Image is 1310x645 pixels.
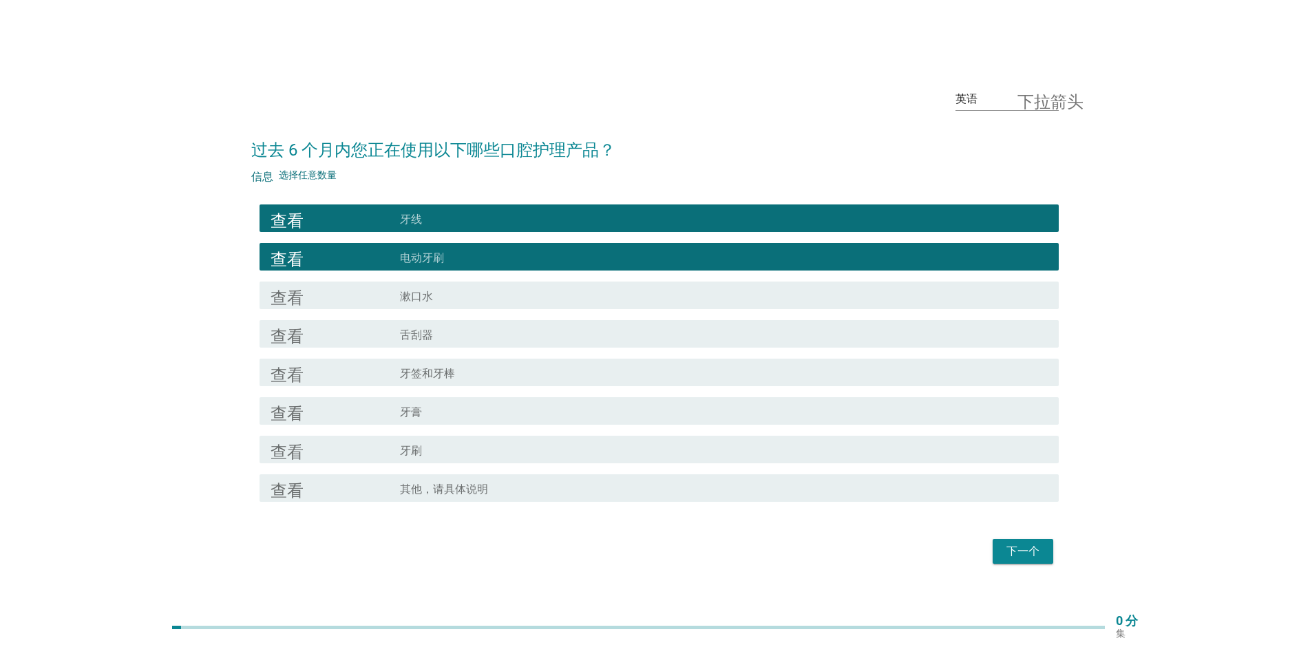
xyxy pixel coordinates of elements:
[955,92,978,105] font: 英语
[271,326,304,342] font: 查看
[1116,613,1138,628] font: 0 分
[271,480,304,496] font: 查看
[400,328,433,341] font: 舌刮器
[400,213,422,226] font: 牙线
[1017,91,1084,107] font: 下拉箭头
[1116,628,1126,639] font: 集
[400,290,433,303] font: 漱口水
[400,367,455,380] font: 牙签和牙棒
[279,169,337,180] font: 选择任意数量
[400,251,444,264] font: 电动牙刷
[251,140,615,160] font: 过去 6 个月内您正在使用以下哪些口腔护理产品？
[1006,544,1039,558] font: 下一个
[271,249,304,265] font: 查看
[400,405,422,419] font: 牙膏
[993,539,1053,564] button: 下一个
[271,403,304,419] font: 查看
[271,364,304,381] font: 查看
[271,210,304,226] font: 查看
[271,441,304,458] font: 查看
[271,287,304,304] font: 查看
[400,483,488,496] font: 其他，请具体说明
[251,169,273,180] font: 信息
[400,444,422,457] font: 牙刷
